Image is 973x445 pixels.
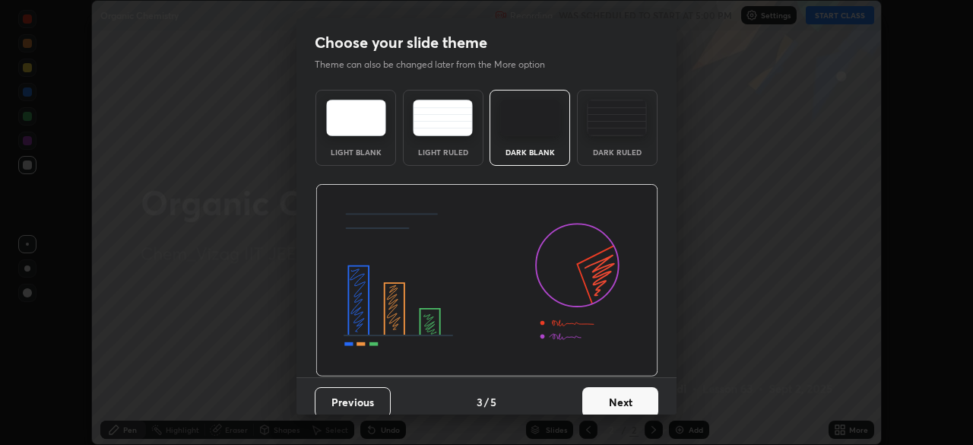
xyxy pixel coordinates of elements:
h4: 5 [490,394,496,410]
img: darkTheme.f0cc69e5.svg [500,100,560,136]
div: Dark Ruled [587,148,648,156]
p: Theme can also be changed later from the More option [315,58,561,72]
div: Light Blank [325,148,386,156]
div: Dark Blank [499,148,560,156]
h4: 3 [477,394,483,410]
img: darkRuledTheme.de295e13.svg [587,100,647,136]
div: Light Ruled [413,148,474,156]
h2: Choose your slide theme [315,33,487,52]
button: Next [582,387,658,418]
img: lightTheme.e5ed3b09.svg [326,100,386,136]
h4: / [484,394,489,410]
img: lightRuledTheme.5fabf969.svg [413,100,473,136]
button: Previous [315,387,391,418]
img: darkThemeBanner.d06ce4a2.svg [315,184,658,377]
